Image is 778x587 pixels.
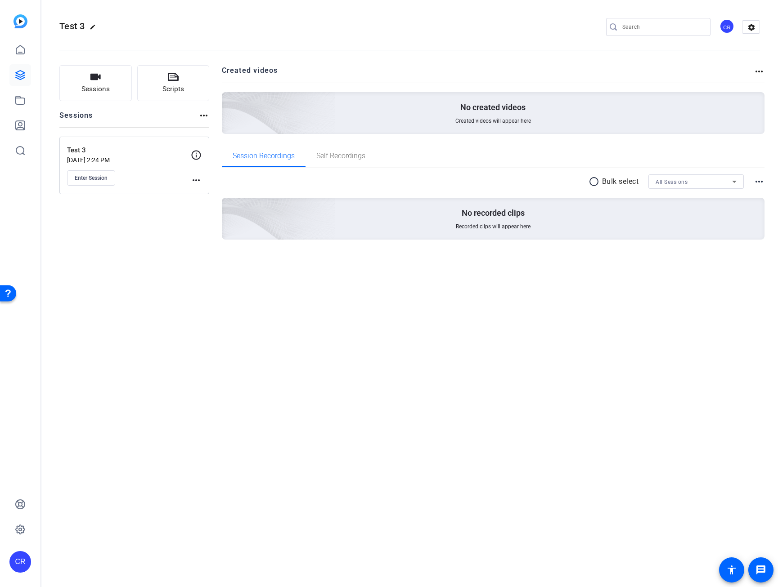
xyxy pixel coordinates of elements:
input: Search [622,22,703,32]
img: Creted videos background [121,3,336,198]
span: Test 3 [59,21,85,31]
mat-icon: more_horiz [198,110,209,121]
p: [DATE] 2:24 PM [67,156,191,164]
mat-icon: accessibility [726,565,737,575]
img: embarkstudio-empty-session.png [121,109,336,304]
button: Sessions [59,65,132,101]
span: Session Recordings [233,152,295,160]
span: Created videos will appear here [455,117,531,125]
div: CR [720,19,734,34]
span: Recorded clips will appear here [456,223,531,230]
span: Enter Session [75,174,108,182]
span: Scripts [162,84,184,94]
span: Sessions [81,84,110,94]
mat-icon: more_horiz [754,176,765,187]
span: Self Recordings [316,152,365,160]
p: Test 3 [67,145,191,156]
mat-icon: settings [742,21,760,34]
p: Bulk select [602,176,639,187]
ngx-avatar: Cori Richards [720,19,735,35]
mat-icon: more_horiz [191,175,202,186]
mat-icon: message [756,565,766,575]
mat-icon: edit [90,24,100,35]
span: All Sessions [656,179,688,185]
button: Scripts [137,65,210,101]
mat-icon: radio_button_unchecked [589,176,602,187]
h2: Created videos [222,65,754,83]
h2: Sessions [59,110,93,127]
p: No created videos [460,102,526,113]
div: CR [9,551,31,573]
p: No recorded clips [462,208,525,218]
img: blue-gradient.svg [13,14,27,28]
mat-icon: more_horiz [754,66,765,77]
button: Enter Session [67,170,115,186]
